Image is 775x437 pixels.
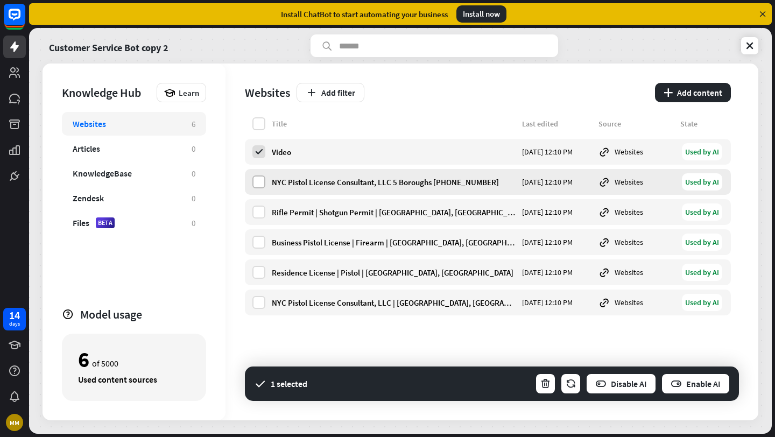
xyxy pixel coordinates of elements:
div: Source [598,119,674,129]
div: Used content sources [78,374,190,385]
button: Disable AI [586,373,657,394]
button: Add filter [297,83,364,102]
div: Residence License | Pistol | [GEOGRAPHIC_DATA], [GEOGRAPHIC_DATA] [272,267,516,278]
div: Rifle Permit | Shotgun Permit | [GEOGRAPHIC_DATA], [GEOGRAPHIC_DATA] [272,207,516,217]
div: Websites [598,176,674,188]
div: 0 [192,193,195,203]
div: Title [272,119,516,129]
div: 14 [9,311,20,320]
div: Knowledge Hub [62,85,151,100]
div: Used by AI [682,143,722,160]
i: plus [664,88,673,97]
div: Business Pistol License | Firearm | [GEOGRAPHIC_DATA], [GEOGRAPHIC_DATA] [272,237,516,248]
div: of 5000 [78,350,190,369]
div: Files [73,217,89,228]
button: Enable AI [661,373,730,394]
div: Used by AI [682,264,722,281]
div: Video [272,147,516,157]
div: Websites [598,297,674,308]
span: Learn [179,88,199,98]
div: Model usage [80,307,206,322]
button: plusAdd content [655,83,731,102]
div: days [9,320,20,328]
div: Websites [73,118,106,129]
div: Used by AI [682,234,722,251]
div: [DATE] 12:10 PM [522,147,592,157]
div: State [680,119,723,129]
div: Websites [598,146,674,158]
div: Used by AI [682,203,722,221]
a: 14 days [3,308,26,330]
div: BETA [96,217,115,228]
div: MM [6,414,23,431]
div: 0 [192,168,195,179]
div: Last edited [522,119,592,129]
div: 6 [78,350,89,369]
div: [DATE] 12:10 PM [522,267,592,277]
div: Used by AI [682,173,722,191]
div: Websites [598,206,674,218]
div: NYC Pistol License Consultant, LLC 5 Boroughs [PHONE_NUMBER] [272,177,516,187]
div: [DATE] 12:10 PM [522,207,592,217]
div: [DATE] 12:10 PM [522,298,592,307]
div: Websites [598,236,674,248]
div: [DATE] 12:10 PM [522,237,592,247]
div: Install now [456,5,506,23]
div: Zendesk [73,193,104,203]
div: NYC Pistol License Consultant, LLC | [GEOGRAPHIC_DATA], [GEOGRAPHIC_DATA] [272,298,516,308]
div: 1 selected [271,378,307,389]
div: 0 [192,218,195,228]
div: Websites [245,85,290,100]
div: KnowledgeBase [73,168,132,179]
div: [DATE] 12:10 PM [522,177,592,187]
button: Open LiveChat chat widget [9,4,41,37]
div: Articles [73,143,100,154]
div: 6 [192,119,195,129]
div: Install ChatBot to start automating your business [281,9,448,19]
div: 0 [192,144,195,154]
a: Customer Service Bot copy 2 [49,34,168,57]
div: Websites [598,266,674,278]
div: Used by AI [682,294,722,311]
